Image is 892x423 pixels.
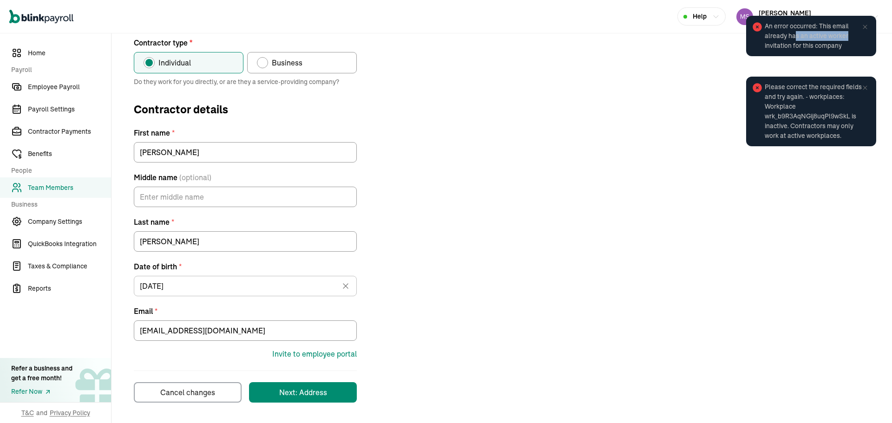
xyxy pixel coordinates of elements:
span: Company Settings [28,217,111,227]
button: Next: Address [249,382,357,403]
span: Do they work for you directly, or are they a service-providing company? [134,77,357,86]
span: Reports [28,284,111,293]
span: An error occurred: This email already has an active worker invitation for this company [765,21,867,51]
label: Middle name [134,172,357,183]
span: Benefits [28,149,111,159]
input: mm/dd/yyyy [134,276,357,296]
span: Privacy Policy [50,408,90,417]
iframe: Chat Widget [737,323,892,423]
label: First name [134,127,357,138]
span: Business [11,200,105,209]
span: QuickBooks Integration [28,239,111,249]
span: Team Members [28,183,111,193]
input: Middle name [134,187,357,207]
span: T&C [21,408,34,417]
span: Payroll Settings [28,104,111,114]
div: Refer a business and get a free month! [11,364,72,383]
div: Next: Address [279,387,327,398]
input: First name [134,142,357,163]
label: Date of birth [134,261,357,272]
span: Employee Payroll [28,82,111,92]
input: Email [134,320,357,341]
span: Taxes & Compliance [28,261,111,271]
span: Contractor Payments [28,127,111,137]
span: (optional) [179,172,211,183]
label: Last name [134,216,357,228]
p: Contractor type [134,37,357,48]
span: Home [28,48,111,58]
span: Help [693,12,707,21]
span: Payroll [11,65,105,75]
span: Please correct the required fields and try again. - workplaces: Workplace wrk_b9R3AqNGij8uqPl9wSk... [765,82,867,141]
label: Email [134,306,357,317]
input: Last name [134,231,357,252]
a: Refer Now [11,387,72,397]
button: Help [677,7,726,26]
span: Business [272,57,302,68]
nav: Global [9,3,73,30]
div: Cancel changes [160,387,215,398]
button: [PERSON_NAME]Queens Psychotherapy LCSW Services P.C. [733,5,883,28]
span: Individual [158,57,191,68]
button: Invite to employee portal [272,348,357,359]
button: Cancel changes [134,382,242,403]
div: Contractor type [134,37,357,73]
span: People [11,166,105,176]
span: Contractor details [134,101,357,118]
